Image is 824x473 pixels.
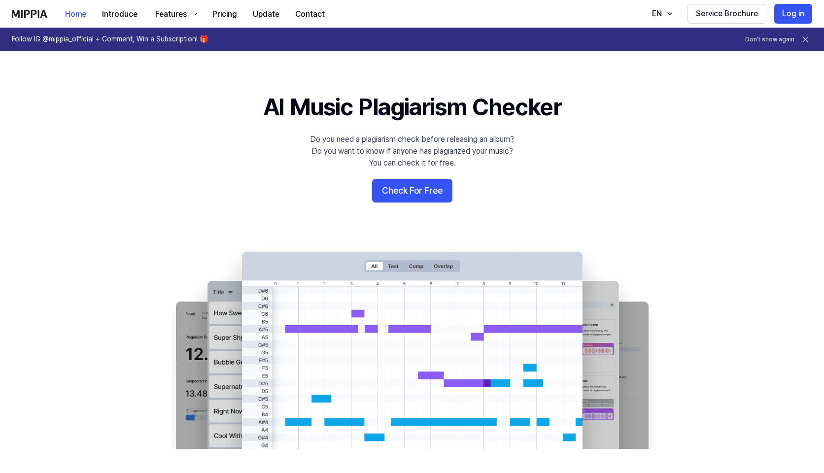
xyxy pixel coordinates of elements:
[774,4,812,24] button: Log in
[372,179,452,203] button: Check For Free
[687,4,766,24] button: Service Brochure
[57,0,94,28] a: Home
[145,4,205,24] button: Features
[153,8,189,20] div: Features
[310,134,514,169] div: Do you need a plagiarism check before releasing an album? Do you want to know if anyone has plagi...
[57,4,94,24] button: Home
[205,4,245,24] button: Pricing
[263,91,561,124] h1: AI Music Plagiarism Checker
[12,34,208,44] h1: Follow IG @mippia_official + Comment, Win a Subscription! 🎁
[642,4,680,24] button: EN
[245,4,287,24] button: Update
[156,242,668,449] img: main Image
[287,4,333,24] button: Contact
[12,10,47,18] img: logo
[245,0,287,28] a: Update
[650,8,664,20] div: EN
[745,35,794,44] button: Don't show again
[94,4,145,24] button: Introduce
